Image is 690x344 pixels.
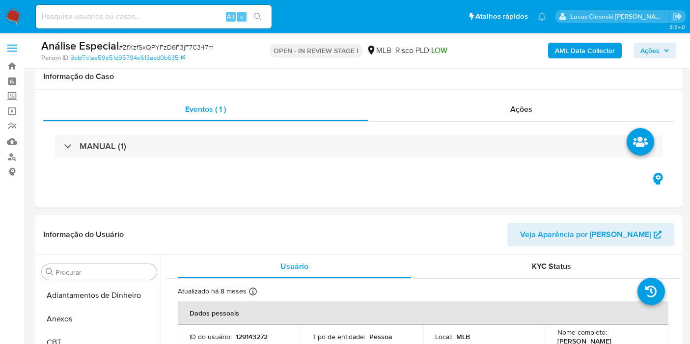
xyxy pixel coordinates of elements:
p: MLB [456,332,470,341]
b: Person ID [41,53,68,62]
a: Sair [672,11,683,22]
a: 9ebf7c1ae59e51d95794e613aed0b635 [70,53,185,62]
h3: MANUAL (1) [80,141,126,152]
h1: Informação do Usuário [43,230,124,239]
p: Tipo de entidade : [312,332,365,341]
b: Análise Especial [41,38,119,53]
p: lucas.clososki@mercadolivre.com [570,12,669,21]
span: # ZfXzfSxQPYFzD6F3jF7C347m [119,42,214,52]
span: Eventos ( 1 ) [185,104,226,115]
input: Pesquise usuários ou casos... [36,10,272,23]
div: MLB [366,45,391,56]
span: LOW [431,45,447,56]
h1: Informação do Caso [43,72,674,81]
div: MANUAL (1) [55,135,662,158]
span: Veja Aparência por [PERSON_NAME] [520,223,651,246]
span: Usuário [280,261,308,272]
span: KYC Status [532,261,571,272]
p: ID do usuário : [190,332,232,341]
span: s [240,12,243,21]
button: Veja Aparência por [PERSON_NAME] [507,223,674,246]
a: Notificações [538,12,546,21]
span: Atalhos rápidos [475,11,528,22]
th: Dados pessoais [178,301,668,325]
input: Procurar [55,268,153,277]
b: AML Data Collector [555,43,615,58]
span: Ações [640,43,660,58]
button: Anexos [38,307,161,331]
span: Alt [227,12,235,21]
p: 129143272 [236,332,268,341]
button: Ações [634,43,676,58]
span: Ações [510,104,532,115]
span: Risco PLD: [395,45,447,56]
button: Adiantamentos de Dinheiro [38,284,161,307]
button: Procurar [46,268,54,276]
button: search-icon [248,10,268,24]
p: Pessoa [369,332,392,341]
p: OPEN - IN REVIEW STAGE I [270,44,362,57]
p: Local : [435,332,452,341]
button: AML Data Collector [548,43,622,58]
p: Atualizado há 8 meses [178,287,247,296]
p: Nome completo : [557,328,607,337]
